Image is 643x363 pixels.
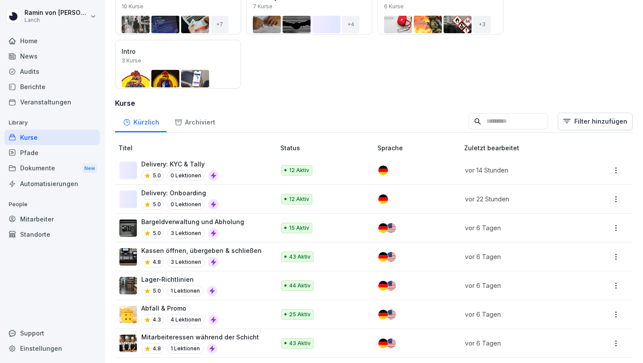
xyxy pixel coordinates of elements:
a: Kurse [4,130,100,145]
button: Filter hinzufügen [558,113,633,130]
p: 12 Aktiv [289,195,309,203]
p: 0 Lektionen [167,170,205,181]
div: Support [4,325,100,341]
img: de.svg [378,281,388,290]
p: 5.0 [153,201,161,208]
a: Mitarbeiter [4,211,100,227]
p: 4.3 [153,316,161,324]
p: vor 6 Tagen [465,223,579,232]
a: Veranstaltungen [4,94,100,110]
img: de.svg [378,166,388,175]
a: Automatisierungen [4,176,100,191]
a: DokumenteNew [4,160,100,176]
p: vor 14 Stunden [465,166,579,175]
img: de.svg [378,339,388,348]
p: 1 Lektionen [167,343,203,354]
img: us.svg [386,252,396,262]
a: News [4,48,100,64]
img: urw3ytc7x1v5bfur977du01f.png [119,306,137,323]
p: vor 22 Stunden [465,194,579,204]
img: xjzuossoc1a89jeij0tv46pl.png [119,335,137,352]
a: Home [4,33,100,48]
div: New [82,163,97,173]
img: us.svg [386,223,396,233]
p: 1 Lektionen [167,286,203,296]
p: Mitarbeiteressen während der Schicht [141,332,259,342]
p: People [4,197,100,211]
p: Delivery: KYC & Tally [141,159,219,169]
p: Abfall & Promo [141,304,219,313]
img: us.svg [386,310,396,319]
p: vor 6 Tagen [465,252,579,261]
img: de.svg [378,252,388,262]
p: 0 Lektionen [167,199,205,210]
img: g9g0z14z6r0gwnvoxvhir8sm.png [119,277,137,294]
p: 5.0 [153,287,161,295]
p: 43 Aktiv [289,253,311,261]
p: 6 Kurse [384,3,404,10]
a: Pfade [4,145,100,160]
div: Dokumente [4,160,100,176]
a: Einstellungen [4,341,100,356]
img: de.svg [378,223,388,233]
p: Titel [119,143,277,152]
p: 4 Lektionen [167,315,205,325]
p: 12 Aktiv [289,166,309,174]
img: th9trzu144u9p3red8ow6id8.png [119,219,137,237]
p: Zuletzt bearbeitet [464,143,589,152]
p: Sprache [377,143,461,152]
p: 15 Aktiv [289,224,309,232]
img: us.svg [386,339,396,348]
p: 7 Kurse [253,3,273,10]
p: Lanch [24,17,88,23]
h3: Kurse [115,98,633,108]
p: 5.0 [153,172,161,180]
p: 25 Aktiv [289,311,311,318]
img: us.svg [386,281,396,290]
p: 3 Lektionen [167,257,205,267]
p: vor 6 Tagen [465,310,579,319]
p: 3 Kurse [122,57,141,65]
p: 10 Kurse [122,3,143,10]
p: Ramin von [PERSON_NAME] [24,9,88,17]
a: Archiviert [167,110,223,132]
div: + 3 [473,16,491,33]
a: Standorte [4,227,100,242]
p: 4.8 [153,345,161,353]
img: de.svg [378,310,388,319]
div: + 7 [211,16,228,33]
p: 4.8 [153,258,161,266]
div: + 4 [342,16,360,33]
p: Delivery: Onboarding [141,188,219,197]
p: Intro [122,47,234,56]
p: Lager-Richtlinien [141,275,217,284]
a: Intro3 Kurse [115,40,241,89]
a: Audits [4,64,100,79]
img: de.svg [378,194,388,204]
p: Bargeldverwaltung und Abholung [141,217,244,226]
p: vor 6 Tagen [465,339,579,348]
a: Berichte [4,79,100,94]
p: Kassen öffnen, übergeben & schließen [141,246,262,255]
p: 43 Aktiv [289,339,311,347]
p: vor 6 Tagen [465,281,579,290]
p: 5.0 [153,229,161,237]
img: h81973bi7xjfk70fncdre0go.png [119,248,137,266]
p: 44 Aktiv [289,282,311,290]
p: Library [4,116,100,130]
a: Kürzlich [115,110,167,132]
p: 3 Lektionen [167,228,205,239]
